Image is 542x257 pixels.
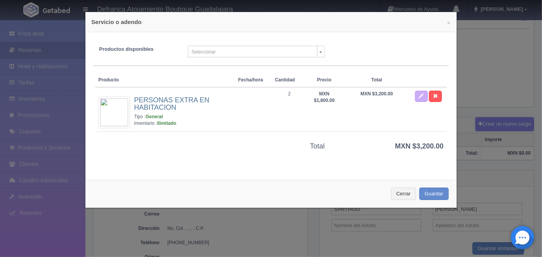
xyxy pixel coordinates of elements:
[95,74,235,87] th: Producto
[447,20,451,26] button: ×
[391,188,416,200] button: Cerrar
[93,46,182,53] label: Productos disponibles
[188,46,324,57] a: Seleccionar
[134,96,209,112] a: PERSONAS EXTRA EN HABITACION
[307,74,342,87] th: Precio
[157,121,176,126] strong: Ilimitado
[272,87,307,132] td: 2
[314,91,335,103] strong: MXN $1,600.00
[146,114,163,119] strong: General
[91,18,450,26] h4: Servicio o adendo
[310,143,339,150] h3: Total
[235,74,272,87] th: Fecha/hora
[191,46,314,58] span: Seleccionar
[342,74,412,87] th: Total
[419,188,449,200] button: Guardar
[272,74,307,87] th: Cantidad
[100,98,128,126] img: 72x72&text=Sin+imagen
[134,120,232,127] div: Inventario :
[134,114,232,120] div: Tipo :
[395,142,444,150] strong: MXN $3,200.00
[361,91,393,97] strong: MXN $3,200.00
